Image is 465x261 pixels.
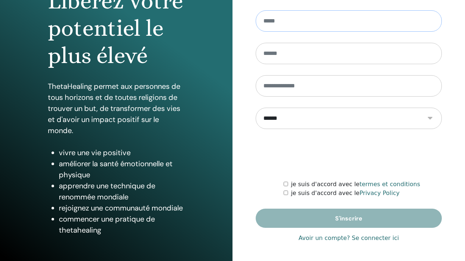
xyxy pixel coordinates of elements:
a: termes et conditions [359,181,420,188]
label: je suis d'accord avec le [291,180,420,189]
a: Privacy Policy [359,189,400,196]
li: améliorer la santé émotionnelle et physique [59,158,184,180]
li: vivre une vie positive [59,147,184,158]
iframe: reCAPTCHA [293,140,405,169]
p: ThetaHealing permet aux personnes de tous horizons et de toutes religions de trouver un but, de t... [48,81,184,136]
li: apprendre une technique de renommée mondiale [59,180,184,202]
label: je suis d'accord avec le [291,189,400,198]
li: commencer une pratique de thetahealing [59,213,184,236]
li: rejoignez une communauté mondiale [59,202,184,213]
a: Avoir un compte? Se connecter ici [299,234,399,243]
